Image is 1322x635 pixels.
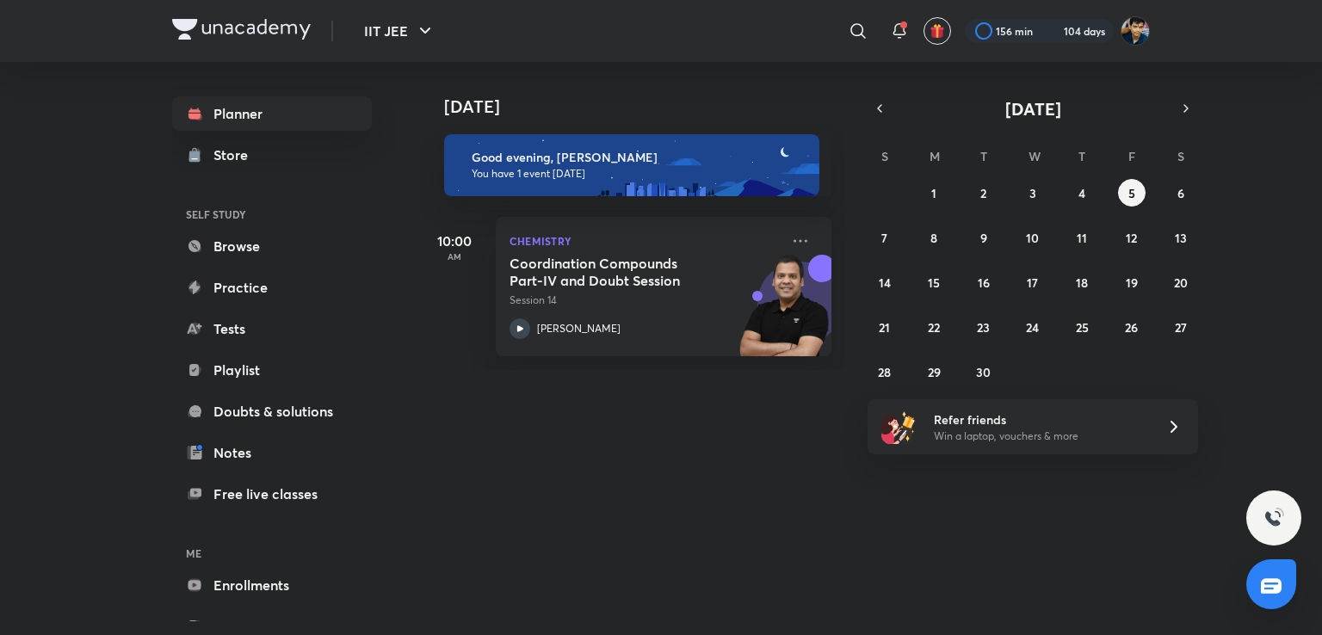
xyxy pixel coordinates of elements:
[1068,224,1096,251] button: September 11, 2025
[1121,16,1150,46] img: SHREYANSH GUPTA
[928,274,940,291] abbr: September 15, 2025
[1026,319,1039,336] abbr: September 24, 2025
[172,19,311,40] img: Company Logo
[420,251,489,262] p: AM
[920,179,948,207] button: September 1, 2025
[892,96,1174,120] button: [DATE]
[172,270,372,305] a: Practice
[881,410,916,444] img: referral
[510,293,780,308] p: Session 14
[931,185,936,201] abbr: September 1, 2025
[1019,224,1047,251] button: September 10, 2025
[1177,148,1184,164] abbr: Saturday
[472,167,804,181] p: You have 1 event [DATE]
[980,148,987,164] abbr: Tuesday
[1027,274,1038,291] abbr: September 17, 2025
[1077,230,1087,246] abbr: September 11, 2025
[1128,185,1135,201] abbr: September 5, 2025
[1126,274,1138,291] abbr: September 19, 2025
[420,231,489,251] h5: 10:00
[1068,268,1096,296] button: September 18, 2025
[878,364,891,380] abbr: September 28, 2025
[1043,22,1060,40] img: streak
[928,364,941,380] abbr: September 29, 2025
[1118,268,1146,296] button: September 19, 2025
[879,319,890,336] abbr: September 21, 2025
[172,311,372,346] a: Tests
[172,96,372,131] a: Planner
[930,148,940,164] abbr: Monday
[976,364,991,380] abbr: September 30, 2025
[172,229,372,263] a: Browse
[1029,185,1036,201] abbr: September 3, 2025
[1167,224,1195,251] button: September 13, 2025
[871,358,899,385] button: September 28, 2025
[1118,313,1146,341] button: September 26, 2025
[977,319,990,336] abbr: September 23, 2025
[970,268,998,296] button: September 16, 2025
[970,179,998,207] button: September 2, 2025
[1068,313,1096,341] button: September 25, 2025
[1076,274,1088,291] abbr: September 18, 2025
[1167,313,1195,341] button: September 27, 2025
[1263,508,1284,528] img: ttu
[1019,313,1047,341] button: September 24, 2025
[510,255,724,289] h5: Coordination Compounds Part-IV and Doubt Session
[444,134,819,196] img: evening
[970,358,998,385] button: September 30, 2025
[980,230,987,246] abbr: September 9, 2025
[472,150,804,165] h6: Good evening, [PERSON_NAME]
[510,231,780,251] p: Chemistry
[537,321,621,336] p: [PERSON_NAME]
[1068,179,1096,207] button: September 4, 2025
[920,358,948,385] button: September 29, 2025
[1167,179,1195,207] button: September 6, 2025
[1175,319,1187,336] abbr: September 27, 2025
[1167,268,1195,296] button: September 20, 2025
[978,274,990,291] abbr: September 16, 2025
[172,200,372,229] h6: SELF STUDY
[930,23,945,39] img: avatar
[172,568,372,602] a: Enrollments
[354,14,446,48] button: IIT JEE
[1019,268,1047,296] button: September 17, 2025
[934,410,1146,428] h6: Refer friends
[1029,148,1041,164] abbr: Wednesday
[881,148,888,164] abbr: Sunday
[444,96,849,117] h4: [DATE]
[924,17,951,45] button: avatar
[879,274,891,291] abbr: September 14, 2025
[928,319,940,336] abbr: September 22, 2025
[881,230,887,246] abbr: September 7, 2025
[1118,224,1146,251] button: September 12, 2025
[1126,230,1137,246] abbr: September 12, 2025
[920,313,948,341] button: September 22, 2025
[737,255,831,373] img: unacademy
[1125,319,1138,336] abbr: September 26, 2025
[172,435,372,470] a: Notes
[871,313,899,341] button: September 21, 2025
[1177,185,1184,201] abbr: September 6, 2025
[1078,148,1085,164] abbr: Thursday
[934,428,1146,444] p: Win a laptop, vouchers & more
[871,268,899,296] button: September 14, 2025
[172,477,372,511] a: Free live classes
[1128,148,1135,164] abbr: Friday
[213,145,258,165] div: Store
[172,353,372,387] a: Playlist
[930,230,937,246] abbr: September 8, 2025
[172,539,372,568] h6: ME
[1019,179,1047,207] button: September 3, 2025
[970,313,998,341] button: September 23, 2025
[1076,319,1089,336] abbr: September 25, 2025
[920,224,948,251] button: September 8, 2025
[1174,274,1188,291] abbr: September 20, 2025
[172,394,372,428] a: Doubts & solutions
[1118,179,1146,207] button: September 5, 2025
[920,268,948,296] button: September 15, 2025
[1175,230,1187,246] abbr: September 13, 2025
[172,19,311,44] a: Company Logo
[172,138,372,172] a: Store
[1078,185,1085,201] abbr: September 4, 2025
[1026,230,1039,246] abbr: September 10, 2025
